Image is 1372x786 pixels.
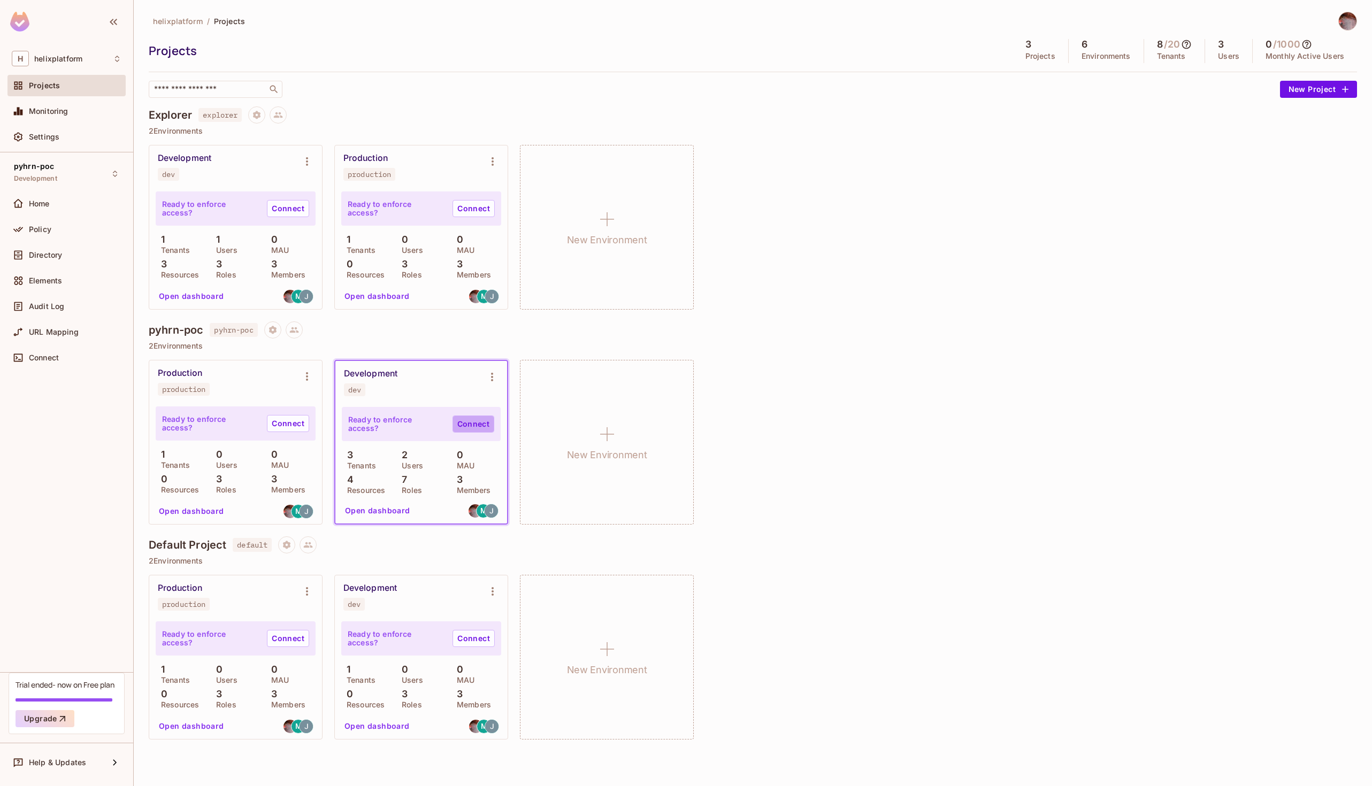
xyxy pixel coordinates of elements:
[296,581,318,602] button: Environment settings
[1082,52,1131,60] p: Environments
[1082,39,1087,50] h5: 6
[211,271,236,279] p: Roles
[482,581,503,602] button: Environment settings
[14,174,57,183] span: Development
[29,107,68,115] span: Monitoring
[211,449,223,460] p: 0
[1266,52,1344,60] p: Monthly Active Users
[29,225,51,234] span: Policy
[348,415,444,433] p: Ready to enforce access?
[485,290,499,303] img: john.corrales@helix.com
[469,504,482,518] img: david.earl@helix.com
[453,200,495,217] a: Connect
[149,323,203,336] h4: pyhrn-poc
[162,415,258,432] p: Ready to enforce access?
[162,630,258,647] p: Ready to enforce access?
[341,271,385,279] p: Resources
[153,16,203,26] span: helixplatform
[348,630,444,647] p: Ready to enforce access?
[396,271,422,279] p: Roles
[266,676,289,684] p: MAU
[16,710,74,727] button: Upgrade
[29,328,79,336] span: URL Mapping
[341,234,350,245] p: 1
[1273,39,1300,50] h5: / 1000
[158,368,202,379] div: Production
[283,290,297,303] img: david.earl@helix.com
[248,112,265,122] span: Project settings
[341,664,350,675] p: 1
[451,259,463,269] p: 3
[149,342,1357,350] p: 2 Environments
[342,461,376,470] p: Tenants
[156,700,199,709] p: Resources
[453,415,494,433] a: Connect
[296,151,318,172] button: Environment settings
[1339,12,1356,30] img: David Earl
[451,474,463,485] p: 3
[156,689,167,699] p: 0
[264,327,281,337] span: Project settings
[481,366,503,388] button: Environment settings
[396,246,423,255] p: Users
[267,415,309,432] a: Connect
[211,474,222,484] p: 3
[16,680,114,690] div: Trial ended- now on Free plan
[162,600,205,608] div: production
[198,108,242,122] span: explorer
[451,486,491,495] p: Members
[149,557,1357,565] p: 2 Environments
[567,662,647,678] h1: New Environment
[341,259,353,269] p: 0
[158,153,211,164] div: Development
[149,127,1357,135] p: 2 Environments
[341,502,415,519] button: Open dashboard
[29,251,62,259] span: Directory
[1218,52,1239,60] p: Users
[211,259,222,269] p: 3
[341,689,353,699] p: 0
[149,538,226,551] h4: Default Project
[278,542,295,552] span: Project settings
[211,689,222,699] p: 3
[156,474,167,484] p: 0
[451,234,463,245] p: 0
[156,246,190,255] p: Tenants
[342,486,385,495] p: Resources
[12,51,29,66] span: H
[156,234,165,245] p: 1
[283,505,297,518] img: david.earl@helix.com
[341,700,385,709] p: Resources
[481,722,487,730] span: M
[453,630,495,647] a: Connect
[300,720,313,733] img: john.corrales@helix.com
[34,55,82,63] span: Workspace: helixplatform
[266,664,278,675] p: 0
[295,722,302,730] span: M
[155,503,228,520] button: Open dashboard
[340,718,414,735] button: Open dashboard
[342,450,353,460] p: 3
[469,720,482,733] img: david.earl@helix.com
[211,676,237,684] p: Users
[211,461,237,469] p: Users
[266,486,305,494] p: Members
[156,461,190,469] p: Tenants
[211,664,223,675] p: 0
[266,700,305,709] p: Members
[348,170,391,179] div: production
[29,302,64,311] span: Audit Log
[1266,39,1272,50] h5: 0
[158,583,202,594] div: Production
[1025,52,1055,60] p: Projects
[162,170,175,179] div: dev
[469,290,482,303] img: david.earl@helix.com
[348,600,361,608] div: dev
[266,461,289,469] p: MAU
[396,450,408,460] p: 2
[156,676,190,684] p: Tenants
[396,234,408,245] p: 0
[29,758,86,767] span: Help & Updates
[155,288,228,305] button: Open dashboard
[211,234,220,245] p: 1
